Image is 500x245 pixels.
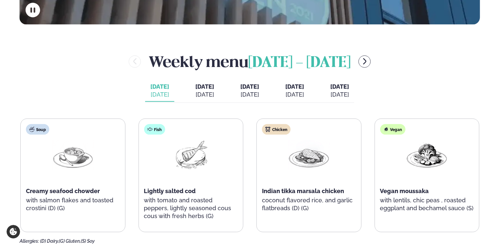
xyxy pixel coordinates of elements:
span: [DATE] [240,83,259,90]
span: Allergies: [20,238,39,244]
button: menu-btn-left [129,56,141,68]
img: Vegan.svg [383,127,389,132]
img: Soup.png [52,140,94,170]
img: soup.svg [29,127,34,132]
div: Fish [144,124,165,135]
span: (D) Dairy, [40,238,59,244]
a: Cookie settings [7,225,20,238]
h2: Weekly menu [149,51,351,72]
p: with salmon flakes and toasted crostini (D) (G) [26,196,120,212]
button: [DATE] [DATE] [190,80,219,102]
span: [DATE] [285,83,304,90]
span: [DATE] - [DATE] [248,56,351,70]
p: with tomato and roasted peppers, lightly seasoned cous cous with fresh herbs (G) [144,196,238,220]
span: [DATE] [330,83,349,90]
div: Soup [26,124,49,135]
button: [DATE] [DATE] [235,80,264,102]
img: fish.svg [147,127,153,132]
span: (G) Gluten, [59,238,81,244]
button: [DATE] [DATE] [145,80,174,102]
div: Vegan [380,124,405,135]
span: [DATE] [150,83,169,90]
span: Creamy seafood chowder [26,188,100,194]
span: Lightly salted cod [144,188,196,194]
img: chicken.svg [265,127,271,132]
button: [DATE] [DATE] [325,80,354,102]
div: [DATE] [150,91,169,99]
img: Fish.png [170,140,212,170]
span: Vegan moussaka [380,188,429,194]
div: [DATE] [195,91,214,99]
span: Indian tikka marsala chicken [262,188,344,194]
div: Chicken [262,124,291,135]
span: [DATE] [195,83,214,90]
img: Vegan.png [406,140,448,170]
div: [DATE] [240,91,259,99]
span: (S) Soy [81,238,95,244]
button: [DATE] [DATE] [280,80,309,102]
button: menu-btn-right [359,56,371,68]
img: Chicken-breast.png [288,140,330,170]
div: [DATE] [285,91,304,99]
div: [DATE] [330,91,349,99]
p: with lentils, chic peas , roasted eggplant and bechamel sauce (S) [380,196,474,212]
p: coconut flavored rice, and garlic flatbreads (D) (G) [262,196,356,212]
